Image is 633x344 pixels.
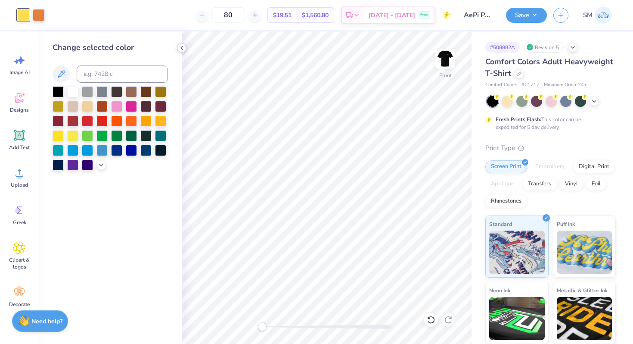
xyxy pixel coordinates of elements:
div: # 508882A [485,42,520,53]
div: Transfers [522,178,557,191]
div: Vinyl [559,178,583,191]
span: Decorate [9,301,30,308]
div: Rhinestones [485,195,527,208]
span: # C1717 [521,81,540,89]
div: Embroidery [530,160,571,173]
div: Applique [485,178,520,191]
span: Upload [11,181,28,188]
img: Metallic & Glitter Ink [557,297,612,340]
span: $1,560.80 [302,11,329,20]
img: Front [437,50,454,67]
span: [DATE] - [DATE] [369,11,415,20]
span: Image AI [9,69,30,76]
span: Greek [13,219,26,226]
div: Front [439,72,452,79]
img: Sharlize Moayedi [595,6,612,24]
strong: Need help? [31,317,62,325]
span: Clipart & logos [5,256,34,270]
div: Change selected color [53,42,168,53]
a: SM [579,6,616,24]
span: Designs [10,106,29,113]
span: Standard [489,219,512,228]
strong: Fresh Prints Flash: [496,116,541,123]
div: Accessibility label [258,322,267,331]
button: Save [506,8,547,23]
input: Untitled Design [457,6,500,24]
img: Puff Ink [557,231,612,274]
input: – – [211,7,245,23]
span: Comfort Colors [485,81,517,89]
span: $19.51 [273,11,292,20]
img: Standard [489,231,545,274]
span: SM [583,10,593,20]
span: Comfort Colors Adult Heavyweight T-Shirt [485,56,613,78]
span: Free [420,12,428,18]
img: Neon Ink [489,297,545,340]
span: Puff Ink [557,219,575,228]
div: Revision 5 [524,42,564,53]
div: This color can be expedited for 5 day delivery. [496,116,602,131]
div: Print Type [485,143,616,153]
input: e.g. 7428 c [77,66,168,83]
div: Screen Print [485,160,527,173]
div: Foil [586,178,606,191]
div: Digital Print [573,160,615,173]
span: Neon Ink [489,286,510,295]
span: Metallic & Glitter Ink [557,286,608,295]
span: Add Text [9,144,30,151]
span: Minimum Order: 24 + [544,81,587,89]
